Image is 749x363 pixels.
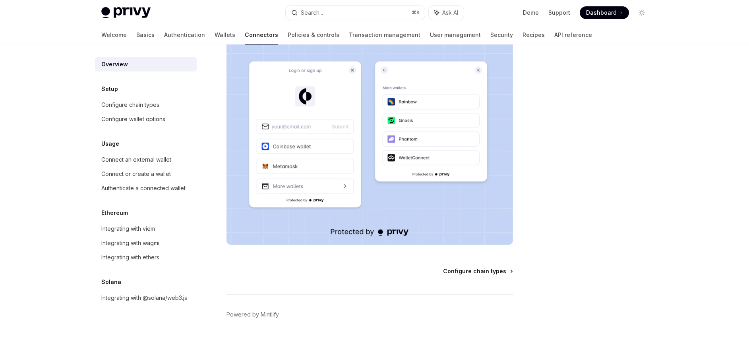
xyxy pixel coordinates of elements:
a: Powered by Mintlify [226,311,279,319]
button: Ask AI [429,6,464,20]
div: Integrating with viem [101,224,155,234]
div: Overview [101,60,128,69]
a: Connect or create a wallet [95,167,197,181]
a: Recipes [523,25,545,44]
a: Policies & controls [288,25,339,44]
span: Configure chain types [443,267,506,275]
div: Connect an external wallet [101,155,171,164]
div: Connect or create a wallet [101,169,171,179]
div: Configure wallet options [101,114,165,124]
a: Dashboard [580,6,629,19]
a: Integrating with wagmi [95,236,197,250]
a: Authenticate a connected wallet [95,181,197,195]
a: Support [548,9,570,17]
a: API reference [554,25,592,44]
a: Welcome [101,25,127,44]
img: light logo [101,7,151,18]
span: Dashboard [586,9,617,17]
div: Configure chain types [101,100,159,110]
a: Configure chain types [443,267,512,275]
div: Authenticate a connected wallet [101,183,186,193]
button: Toggle dark mode [635,6,648,19]
span: Ask AI [442,9,458,17]
a: Connectors [245,25,278,44]
a: Integrating with @solana/web3.js [95,291,197,305]
a: User management [430,25,481,44]
div: Integrating with @solana/web3.js [101,293,187,303]
h5: Ethereum [101,208,128,218]
h5: Usage [101,139,119,149]
a: Wallets [215,25,235,44]
img: Connectors3 [226,41,513,245]
a: Configure wallet options [95,112,197,126]
div: Search... [301,8,323,17]
div: Integrating with ethers [101,253,159,262]
a: Integrating with ethers [95,250,197,265]
a: Integrating with viem [95,222,197,236]
h5: Solana [101,277,121,287]
div: Integrating with wagmi [101,238,159,248]
a: Configure chain types [95,98,197,112]
a: Demo [523,9,539,17]
a: Transaction management [349,25,420,44]
button: Search...⌘K [286,6,425,20]
a: Authentication [164,25,205,44]
a: Overview [95,57,197,71]
a: Security [490,25,513,44]
a: Connect an external wallet [95,153,197,167]
h5: Setup [101,84,118,94]
span: ⌘ K [412,10,420,16]
a: Basics [136,25,155,44]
